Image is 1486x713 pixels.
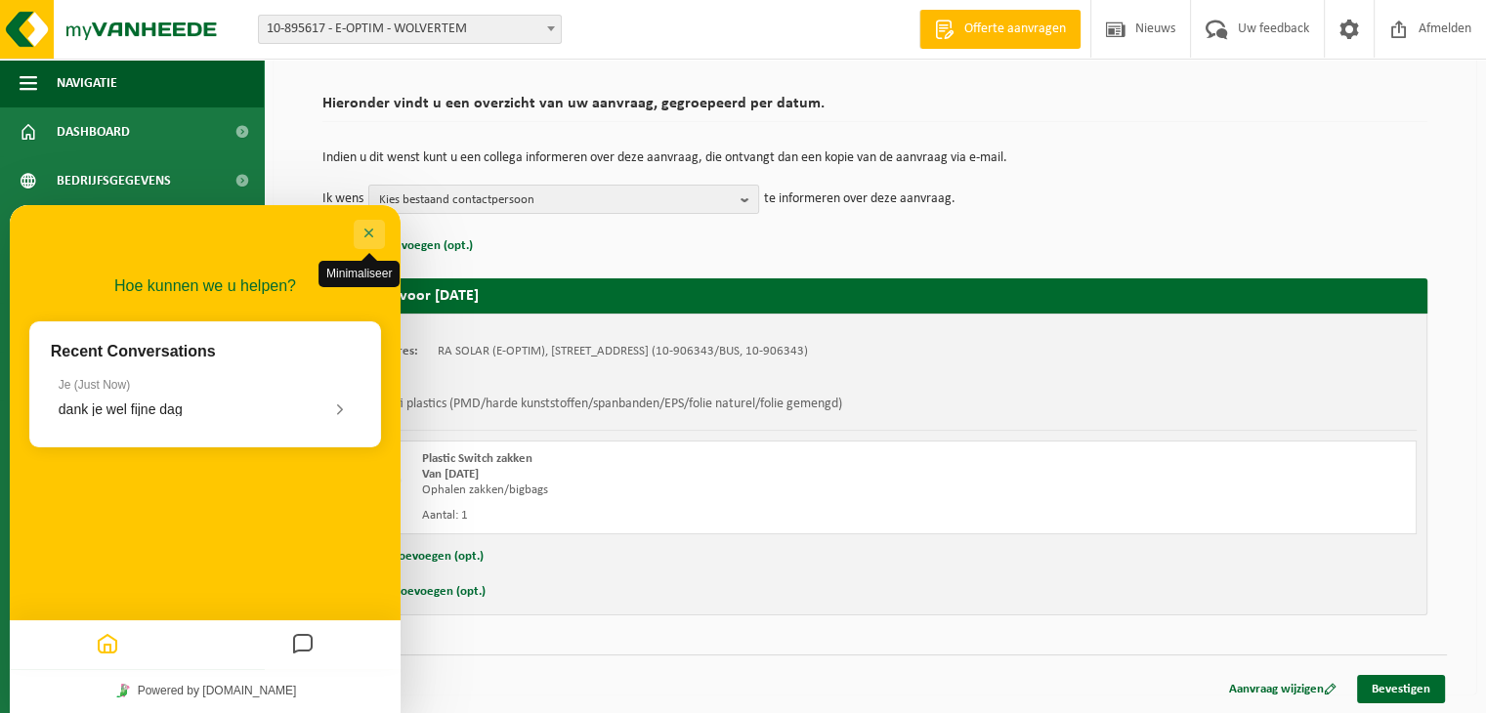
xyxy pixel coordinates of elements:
[368,185,759,214] button: Kies bestaand contactpersoon
[322,185,363,214] p: Ik wens
[258,15,562,44] span: 10-895617 - E-OPTIM - WOLVERTEM
[332,288,479,304] strong: Aanvraag voor [DATE]
[422,452,532,465] span: Plastic Switch zakken
[259,16,561,43] span: 10-895617 - E-OPTIM - WOLVERTEM
[10,205,401,713] iframe: chat widget
[764,185,955,214] p: te informeren over deze aanvraag.
[1357,675,1445,703] a: Bevestigen
[81,421,114,459] button: Home
[959,20,1071,39] span: Offerte aanvragen
[1214,675,1351,703] a: Aanvraag wijzigen
[422,508,954,524] div: Aantal: 1
[57,107,130,156] span: Dashboard
[333,544,484,569] button: Referentie toevoegen (opt.)
[919,10,1081,49] a: Offerte aanvragen
[276,421,310,459] button: Messages
[57,59,117,107] span: Navigatie
[438,344,808,359] td: RA SOLAR (E-OPTIM), [STREET_ADDRESS] (10-906343/BUS, 10-906343)
[322,151,1427,165] p: Indien u dit wenst kunt u een collega informeren over deze aanvraag, die ontvangt dan een kopie v...
[99,473,293,498] a: Powered by [DOMAIN_NAME]
[333,579,486,605] button: Opmerking toevoegen (opt.)
[422,482,954,498] div: Ophalen zakken/bigbags
[106,479,120,492] img: Tawky_16x16.svg
[57,156,171,205] span: Bedrijfsgegevens
[422,468,479,481] strong: Van [DATE]
[379,186,733,215] span: Kies bestaand contactpersoon
[374,389,842,420] h3: Multi plastics (PMD/harde kunststoffen/spanbanden/EPS/folie naturel/folie gemengd)
[322,96,1427,122] h2: Hieronder vindt u een overzicht van uw aanvraag, gegroepeerd per datum.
